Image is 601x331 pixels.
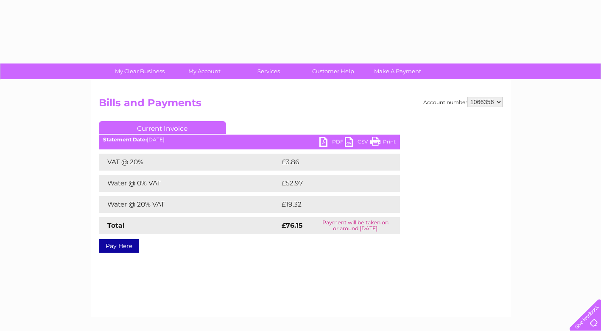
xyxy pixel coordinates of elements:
[99,97,503,113] h2: Bills and Payments
[99,137,400,143] div: [DATE]
[311,217,400,234] td: Payment will be taken on or around [DATE]
[298,63,368,79] a: Customer Help
[370,137,396,149] a: Print
[105,63,175,79] a: My Clear Business
[169,63,239,79] a: My Account
[99,154,280,171] td: VAT @ 20%
[319,137,345,149] a: PDF
[345,137,370,149] a: CSV
[234,63,304,79] a: Services
[280,154,380,171] td: £3.86
[99,175,280,192] td: Water @ 0% VAT
[99,196,280,213] td: Water @ 20% VAT
[99,239,139,253] a: Pay Here
[280,196,382,213] td: £19.32
[107,221,125,229] strong: Total
[103,136,147,143] b: Statement Date:
[280,175,383,192] td: £52.97
[282,221,302,229] strong: £76.15
[363,63,433,79] a: Make A Payment
[99,121,226,134] a: Current Invoice
[423,97,503,107] div: Account number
